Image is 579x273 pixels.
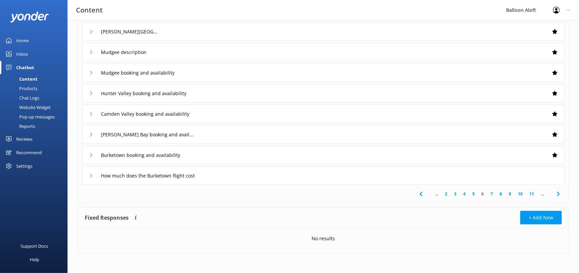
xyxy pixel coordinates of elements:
a: Chat Logs [4,93,68,103]
span: ... [432,191,442,197]
a: 11 [526,191,537,197]
div: Settings [16,159,32,173]
a: 7 [487,191,496,197]
a: 8 [496,191,505,197]
a: Website Widget [4,103,68,112]
div: Content [4,74,37,84]
div: Recommend [16,146,42,159]
h3: Content [76,5,103,16]
a: Pop-up messages [4,112,68,121]
a: 4 [460,191,469,197]
button: + Add New [520,211,562,224]
div: Pop-up messages [4,112,55,121]
div: Reviews [16,132,32,146]
a: Content [4,74,68,84]
a: 2 [442,191,451,197]
div: Website Widget [4,103,51,112]
a: 5 [469,191,478,197]
div: Products [4,84,37,93]
a: 3 [451,191,460,197]
div: Support Docs [21,239,48,253]
div: Home [16,34,29,47]
p: No results [312,235,335,242]
a: 6 [478,191,487,197]
div: Inbox [16,47,28,61]
a: 10 [515,191,526,197]
div: Chatbot [16,61,34,74]
a: Reports [4,121,68,131]
div: Chat Logs [4,93,39,103]
div: Help [30,253,39,266]
div: Reports [4,121,35,131]
span: ... [537,191,547,197]
a: 9 [505,191,515,197]
h4: Fixed Responses [85,211,129,224]
img: yonder-white-logo.png [10,11,49,23]
a: Products [4,84,68,93]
